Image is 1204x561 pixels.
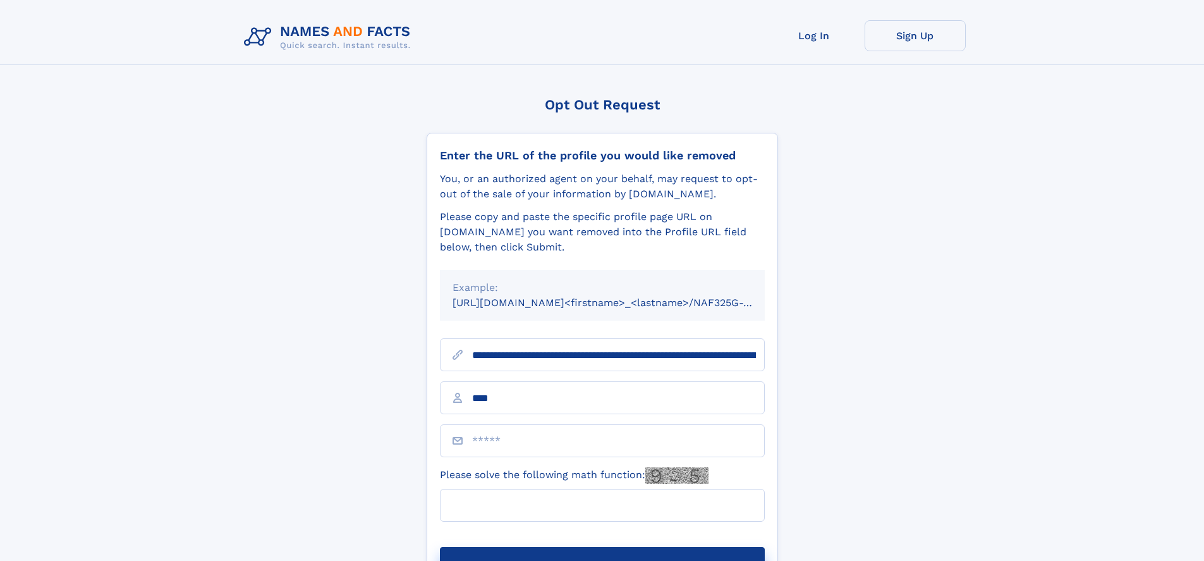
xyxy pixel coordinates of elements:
a: Log In [763,20,865,51]
div: Example: [453,280,752,295]
div: You, or an authorized agent on your behalf, may request to opt-out of the sale of your informatio... [440,171,765,202]
label: Please solve the following math function: [440,467,708,484]
img: Logo Names and Facts [239,20,421,54]
div: Please copy and paste the specific profile page URL on [DOMAIN_NAME] you want removed into the Pr... [440,209,765,255]
a: Sign Up [865,20,966,51]
div: Enter the URL of the profile you would like removed [440,149,765,163]
small: [URL][DOMAIN_NAME]<firstname>_<lastname>/NAF325G-xxxxxxxx [453,297,789,309]
div: Opt Out Request [427,97,778,113]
